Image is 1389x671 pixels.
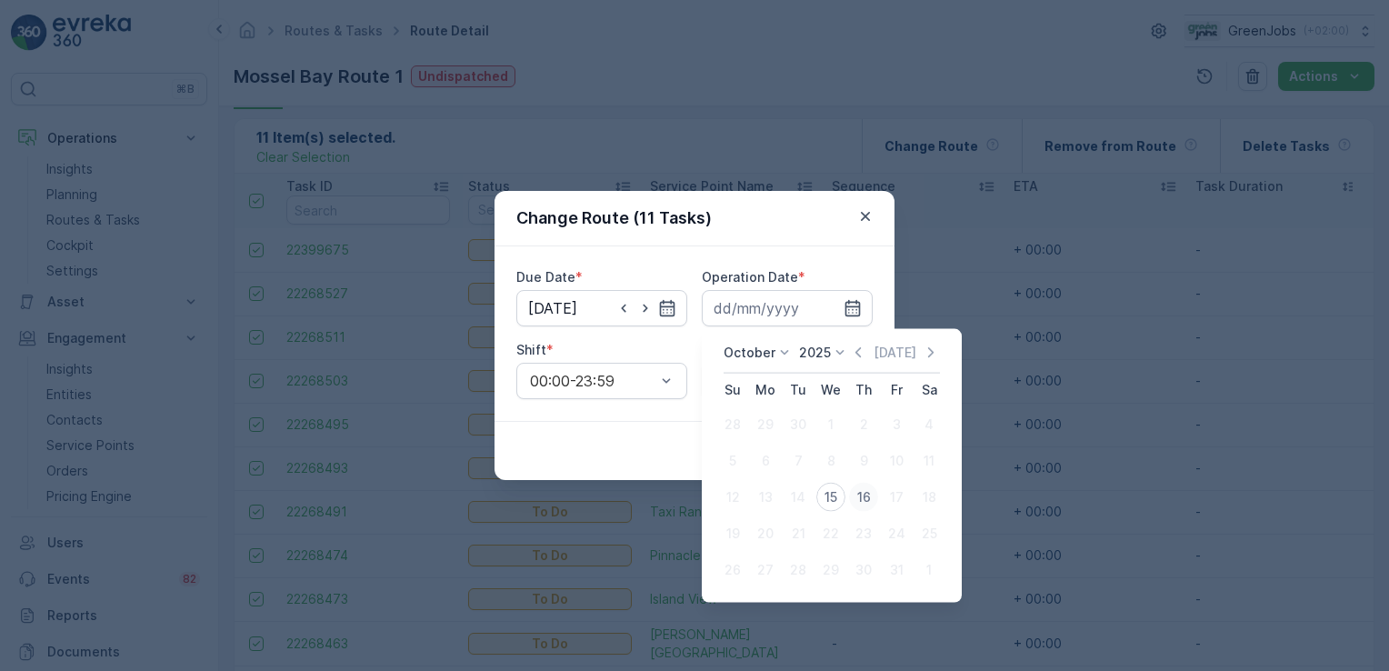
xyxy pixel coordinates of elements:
th: Monday [749,374,782,406]
th: Thursday [847,374,880,406]
div: 28 [784,556,813,585]
div: 4 [914,410,944,439]
div: 20 [751,519,780,548]
div: 22 [816,519,845,548]
p: October [724,344,775,362]
div: 11 [914,446,944,476]
div: 18 [914,483,944,512]
p: 2025 [799,344,831,362]
div: 16 [849,483,878,512]
div: 5 [718,446,747,476]
div: 9 [849,446,878,476]
div: 7 [784,446,813,476]
div: 25 [914,519,944,548]
div: 2 [849,410,878,439]
div: 6 [751,446,780,476]
div: 27 [751,556,780,585]
th: Tuesday [782,374,814,406]
div: 8 [816,446,845,476]
div: 1 [816,410,845,439]
p: [DATE] [874,344,916,362]
div: 31 [882,556,911,585]
div: 21 [784,519,813,548]
label: Operation Date [702,269,798,285]
th: Saturday [913,374,945,406]
div: 10 [882,446,911,476]
div: 1 [914,556,944,585]
div: 26 [718,556,747,585]
input: dd/mm/yyyy [702,290,873,326]
div: 14 [784,483,813,512]
div: 30 [784,410,813,439]
th: Sunday [716,374,749,406]
div: 19 [718,519,747,548]
div: 28 [718,410,747,439]
th: Friday [880,374,913,406]
div: 13 [751,483,780,512]
p: Change Route (11 Tasks) [516,205,712,231]
div: 3 [882,410,911,439]
input: dd/mm/yyyy [516,290,687,326]
div: 24 [882,519,911,548]
div: 17 [882,483,911,512]
div: 15 [816,483,845,512]
label: Due Date [516,269,575,285]
div: 29 [751,410,780,439]
div: 30 [849,556,878,585]
th: Wednesday [814,374,847,406]
div: 12 [718,483,747,512]
div: 23 [849,519,878,548]
label: Shift [516,342,546,357]
div: 29 [816,556,845,585]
